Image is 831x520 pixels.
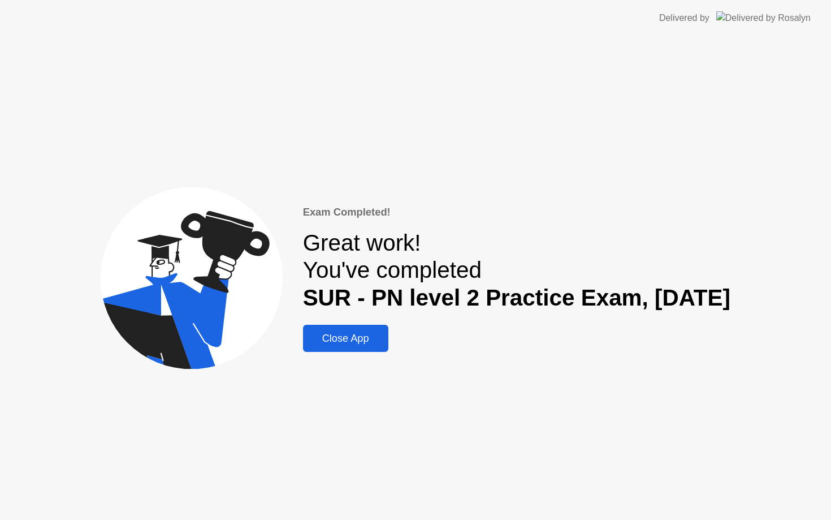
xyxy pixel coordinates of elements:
[716,11,811,24] img: Delivered by Rosalyn
[306,333,385,345] div: Close App
[303,325,388,352] button: Close App
[303,204,730,220] div: Exam Completed!
[659,11,709,25] div: Delivered by
[303,229,730,312] div: Great work! You've completed
[303,285,730,311] b: SUR - PN level 2 Practice Exam, [DATE]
